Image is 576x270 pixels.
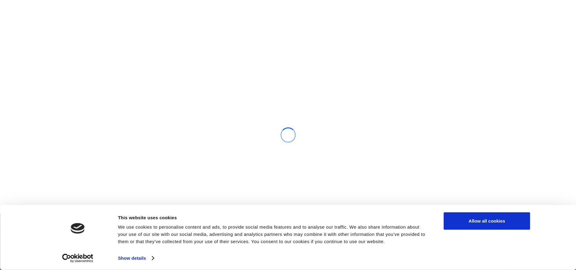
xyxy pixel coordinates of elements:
[444,212,530,230] button: Allow all cookies
[51,254,104,263] a: Usercentrics Cookiebot - opens in a new window
[71,223,85,234] img: logo
[118,254,154,263] a: Show details
[118,223,430,245] div: We use cookies to personalise content and ads, to provide social media features and to analyse ou...
[118,214,430,221] div: This website uses cookies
